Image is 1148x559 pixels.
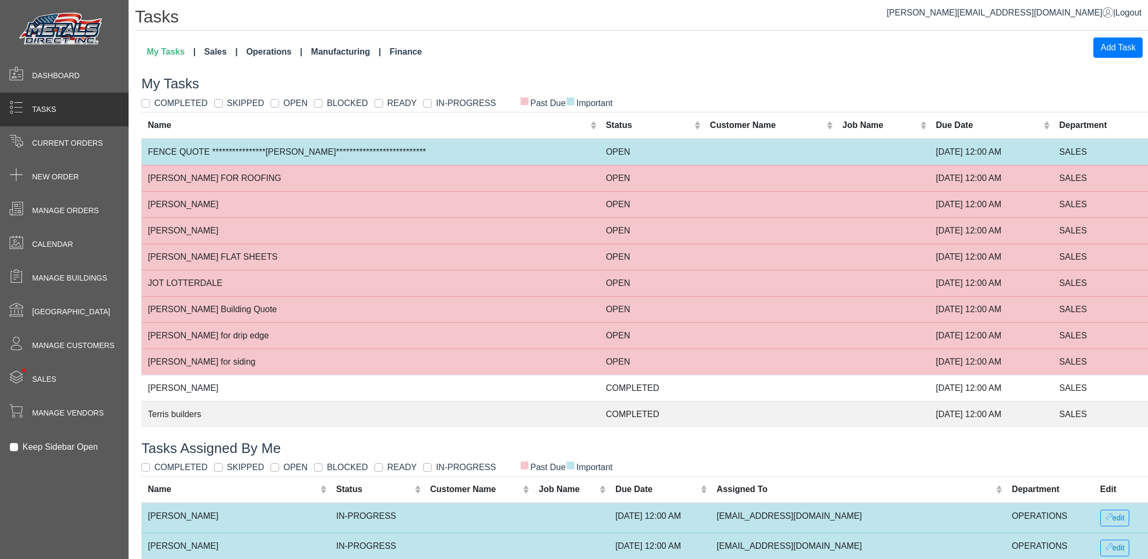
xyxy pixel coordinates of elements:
span: Past Due [520,99,566,108]
span: Current Orders [32,138,103,149]
label: BLOCKED [327,97,367,110]
td: SALES [1053,375,1148,401]
td: OPEN [599,217,703,244]
td: OPEN [599,139,703,165]
label: IN-PROGRESS [436,461,496,474]
label: BLOCKED [327,461,367,474]
td: SALES [1053,139,1148,165]
span: ■ [520,461,529,469]
td: [PERSON_NAME] Building Quote [141,296,599,322]
td: Terris builders [141,401,599,427]
a: [PERSON_NAME][EMAIL_ADDRESS][DOMAIN_NAME] [887,8,1113,17]
div: Status [336,483,411,496]
td: SALES [1053,322,1148,349]
span: New Order [32,171,79,183]
span: Tasks [32,104,56,115]
td: SALES [1053,296,1148,322]
span: ■ [566,461,575,469]
label: COMPLETED [154,97,208,110]
div: Assigned To [717,483,993,496]
label: SKIPPED [227,461,264,474]
label: Keep Sidebar Open [22,441,98,454]
span: Manage Orders [32,205,99,216]
div: Name [148,119,588,132]
label: READY [387,97,417,110]
td: OPEN [599,270,703,296]
span: Important [566,463,613,472]
button: edit [1100,510,1130,526]
td: [DATE] 12:00 AM [929,296,1053,322]
td: [PERSON_NAME] for siding [141,349,599,375]
label: COMPLETED [154,461,208,474]
label: OPEN [283,97,307,110]
div: Job Name [539,483,597,496]
span: Manage Vendors [32,407,104,419]
td: [PERSON_NAME] for drip edge [141,322,599,349]
td: SALES [1053,401,1148,427]
td: [PERSON_NAME] [141,191,599,217]
div: Customer Name [430,483,520,496]
a: Manufacturing [307,41,386,63]
td: [DATE] 12:00 AM [929,217,1053,244]
span: Dashboard [32,70,80,81]
td: [PERSON_NAME] [141,217,599,244]
label: IN-PROGRESS [436,97,496,110]
td: [DATE] 12:00 AM [929,139,1053,165]
td: OPEN [599,244,703,270]
span: • [10,353,37,388]
div: Department [1059,119,1142,132]
td: [DATE] 12:00 AM [929,191,1053,217]
td: [DATE] 12:00 AM [929,349,1053,375]
td: SALES [1053,191,1148,217]
td: [DATE] 12:00 AM [929,401,1053,427]
td: [PERSON_NAME] FLAT SHEETS [141,244,599,270]
td: [EMAIL_ADDRESS][DOMAIN_NAME] [710,503,1006,533]
td: [PERSON_NAME] [141,503,329,533]
td: [DATE] 12:00 AM [929,270,1053,296]
td: OPERATIONS [1006,503,1094,533]
span: ■ [520,97,529,104]
div: Due Date [616,483,699,496]
span: Sales [32,374,56,385]
div: | [887,6,1142,19]
span: Calendar [32,239,73,250]
a: My Tasks [142,41,200,63]
td: [PERSON_NAME] [141,375,599,401]
span: [GEOGRAPHIC_DATA] [32,306,110,318]
td: SALES [1053,244,1148,270]
td: JOT LOTTERDALE [141,270,599,296]
td: OPEN [599,165,703,191]
button: edit [1100,540,1130,556]
div: Job Name [843,119,918,132]
td: OPEN [599,191,703,217]
h1: Tasks [135,6,1148,31]
td: [DATE] 12:00 AM [929,244,1053,270]
a: Finance [385,41,426,63]
img: Metals Direct Inc Logo [16,10,107,49]
span: ■ [566,97,575,104]
a: Sales [200,41,242,63]
td: OPEN [599,322,703,349]
div: Edit [1100,483,1142,496]
span: Important [566,99,613,108]
div: Customer Name [710,119,824,132]
h3: My Tasks [141,75,1148,92]
button: Add Task [1093,37,1143,58]
span: Manage Customers [32,340,115,351]
span: Logout [1115,8,1142,17]
td: COMPLETED [599,401,703,427]
div: Due Date [936,119,1041,132]
div: Department [1012,483,1087,496]
td: OPEN [599,296,703,322]
label: READY [387,461,417,474]
label: SKIPPED [227,97,264,110]
td: [DATE] 12:00 AM [609,503,710,533]
td: OPEN [599,349,703,375]
td: [DATE] 12:00 AM [929,165,1053,191]
div: Status [606,119,692,132]
td: [DATE] 12:00 AM [929,322,1053,349]
td: SALES [1053,349,1148,375]
a: Operations [242,41,307,63]
span: Past Due [520,463,566,472]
